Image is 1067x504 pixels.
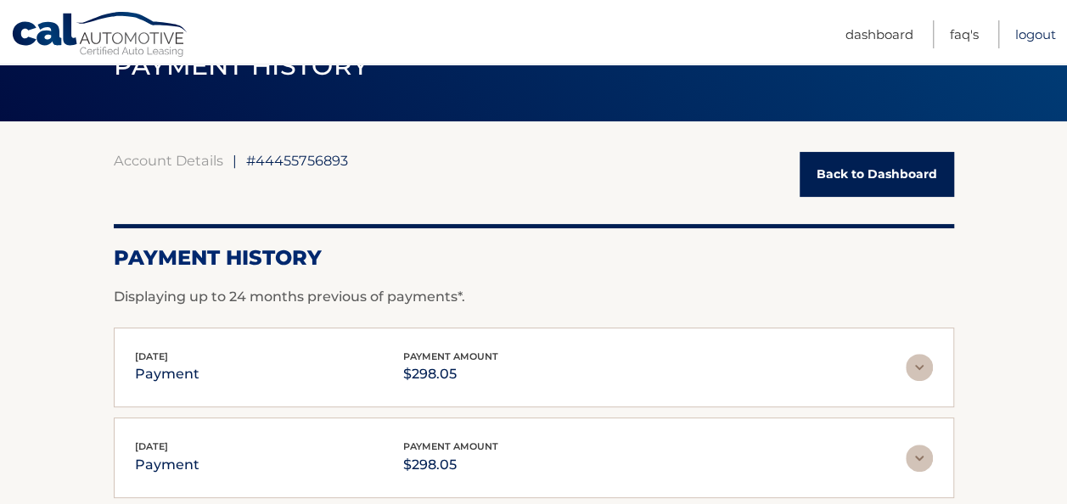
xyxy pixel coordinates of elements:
[114,245,954,271] h2: Payment History
[233,152,237,169] span: |
[906,354,933,381] img: accordion-rest.svg
[403,362,498,386] p: $298.05
[403,440,498,452] span: payment amount
[403,350,498,362] span: payment amount
[246,152,348,169] span: #44455756893
[800,152,954,197] a: Back to Dashboard
[11,11,189,60] a: Cal Automotive
[403,453,498,477] p: $298.05
[135,350,168,362] span: [DATE]
[114,152,223,169] a: Account Details
[135,440,168,452] span: [DATE]
[1015,20,1056,48] a: Logout
[135,453,199,477] p: payment
[950,20,979,48] a: FAQ's
[114,287,954,307] p: Displaying up to 24 months previous of payments*.
[135,362,199,386] p: payment
[906,445,933,472] img: accordion-rest.svg
[845,20,913,48] a: Dashboard
[114,50,369,81] span: PAYMENT HISTORY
